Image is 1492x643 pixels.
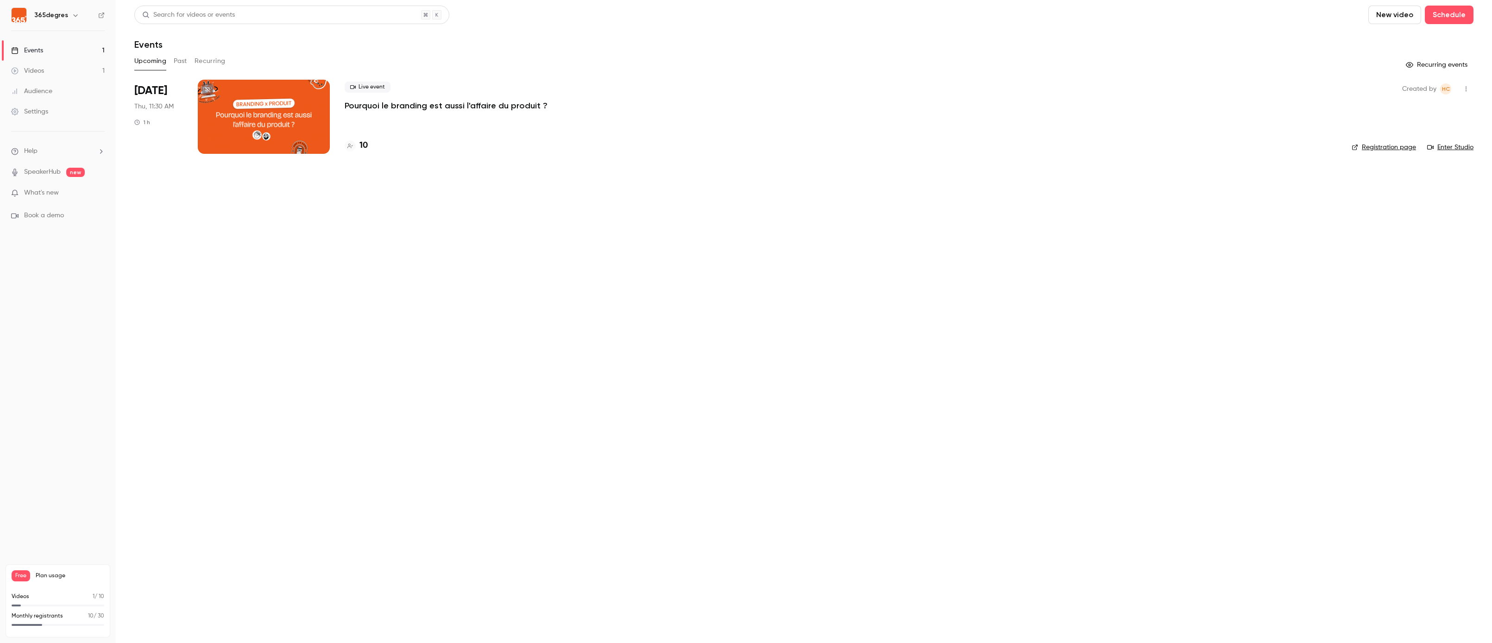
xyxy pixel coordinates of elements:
[24,167,61,177] a: SpeakerHub
[24,146,38,156] span: Help
[1427,143,1473,152] a: Enter Studio
[36,572,104,580] span: Plan usage
[345,100,548,111] a: Pourquoi le branding est aussi l'affaire du produit ?
[12,570,30,581] span: Free
[1402,83,1436,95] span: Created by
[93,593,104,601] p: / 10
[345,82,390,93] span: Live event
[134,102,174,111] span: Thu, 11:30 AM
[66,168,85,177] span: new
[88,612,104,620] p: / 30
[1425,6,1473,24] button: Schedule
[1402,57,1473,72] button: Recurring events
[12,593,29,601] p: Videos
[94,189,105,197] iframe: Noticeable Trigger
[34,11,68,20] h6: 365degres
[11,66,44,76] div: Videos
[11,146,105,156] li: help-dropdown-opener
[1368,6,1421,24] button: New video
[142,10,235,20] div: Search for videos or events
[174,54,187,69] button: Past
[195,54,226,69] button: Recurring
[24,211,64,221] span: Book a demo
[11,46,43,55] div: Events
[1442,83,1450,95] span: HC
[11,87,52,96] div: Audience
[11,107,48,116] div: Settings
[134,80,183,154] div: Oct 2 Thu, 11:30 AM (Europe/Paris)
[12,612,63,620] p: Monthly registrants
[88,613,94,619] span: 10
[134,54,166,69] button: Upcoming
[24,188,59,198] span: What's new
[12,8,26,23] img: 365degres
[359,139,368,152] h4: 10
[134,39,163,50] h1: Events
[93,594,94,599] span: 1
[134,119,150,126] div: 1 h
[1352,143,1416,152] a: Registration page
[1440,83,1451,95] span: Hélène CHOMIENNE
[134,83,167,98] span: [DATE]
[345,139,368,152] a: 10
